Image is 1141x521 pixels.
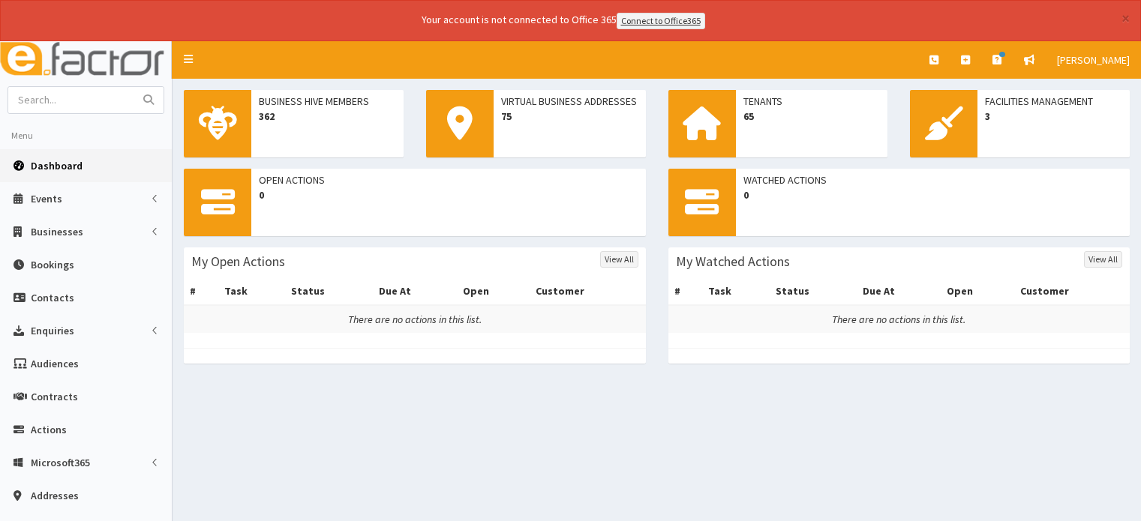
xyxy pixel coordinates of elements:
[31,225,83,238] span: Businesses
[218,277,286,305] th: Task
[985,109,1122,124] span: 3
[617,13,705,29] a: Connect to Office365
[1046,41,1141,79] a: [PERSON_NAME]
[31,489,79,502] span: Addresses
[941,277,1013,305] th: Open
[125,12,1002,29] div: Your account is not connected to Office 365
[259,187,638,202] span: 0
[259,94,396,109] span: Business Hive Members
[31,390,78,403] span: Contracts
[31,258,74,271] span: Bookings
[191,255,285,268] h3: My Open Actions
[184,277,218,305] th: #
[1057,53,1130,67] span: [PERSON_NAME]
[31,357,79,370] span: Audiences
[31,159,83,172] span: Dashboard
[31,291,74,304] span: Contacts
[1014,277,1130,305] th: Customer
[31,324,74,337] span: Enquiries
[1084,251,1122,268] a: View All
[31,456,90,469] span: Microsoft365
[857,277,941,305] th: Due At
[743,172,1123,187] span: Watched Actions
[600,251,638,268] a: View All
[832,313,965,326] i: There are no actions in this list.
[8,87,134,113] input: Search...
[501,109,638,124] span: 75
[31,423,67,436] span: Actions
[1121,10,1130,26] button: ×
[259,109,396,124] span: 362
[285,277,372,305] th: Status
[373,277,457,305] th: Due At
[985,94,1122,109] span: Facilities Management
[668,277,703,305] th: #
[702,277,770,305] th: Task
[743,94,881,109] span: Tenants
[743,187,1123,202] span: 0
[31,192,62,205] span: Events
[743,109,881,124] span: 65
[770,277,857,305] th: Status
[259,172,638,187] span: Open Actions
[676,255,790,268] h3: My Watched Actions
[501,94,638,109] span: Virtual Business Addresses
[348,313,482,326] i: There are no actions in this list.
[457,277,530,305] th: Open
[530,277,645,305] th: Customer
